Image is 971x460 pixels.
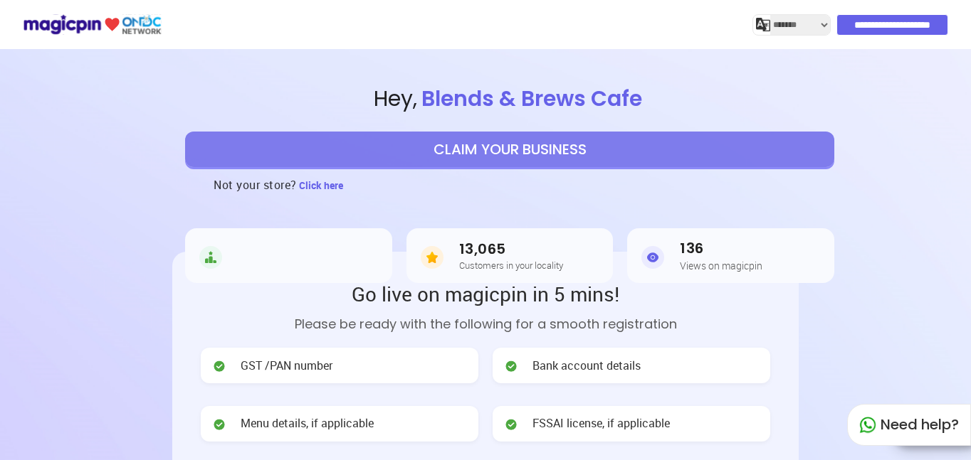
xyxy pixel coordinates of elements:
[212,359,226,373] img: check
[504,359,518,373] img: check
[199,243,222,272] img: Rank
[421,243,443,272] img: Customers
[185,132,834,167] button: CLAIM YOUR BUSINESS
[212,417,226,432] img: check
[680,260,762,271] h5: Views on magicpin
[641,243,664,272] img: Views
[756,18,770,32] img: j2MGCQAAAABJRU5ErkJggg==
[459,241,563,257] h3: 13,065
[859,417,876,434] img: whatapp_green.7240e66a.svg
[299,178,343,192] span: Click here
[847,404,971,446] div: Need help?
[504,417,518,432] img: check
[241,415,374,432] span: Menu details, if applicable
[23,12,162,37] img: ondc-logo-new-small.8a59708e.svg
[48,84,971,114] span: Hey ,
[417,83,646,114] span: Blends & Brews Cafe
[532,415,670,432] span: FSSAI license, if applicable
[680,240,762,257] h3: 136
[201,314,770,333] p: Please be ready with the following for a smooth registration
[459,260,563,270] h5: Customers in your locality
[201,280,770,307] h2: Go live on magicpin in 5 mins!
[214,167,297,203] h3: Not your store?
[532,358,641,374] span: Bank account details
[241,358,332,374] span: GST /PAN number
